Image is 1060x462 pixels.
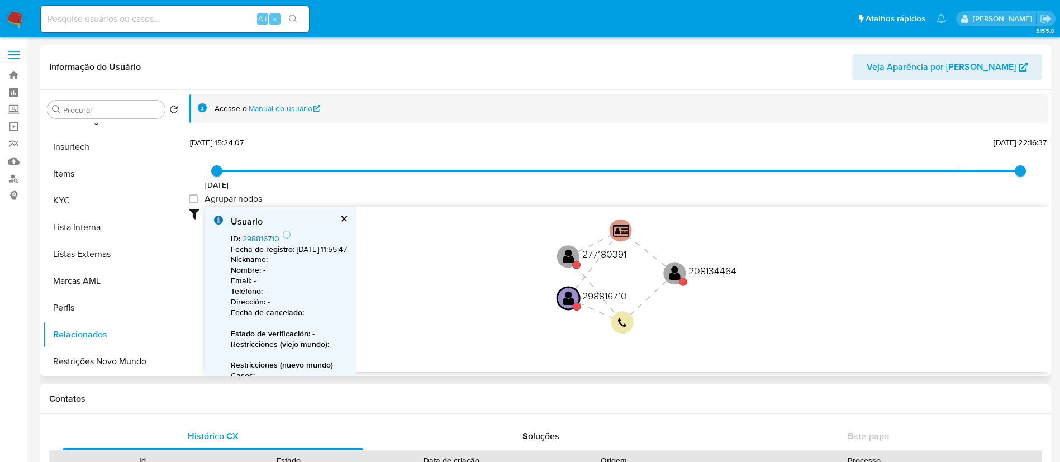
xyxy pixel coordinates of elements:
button: KYC [43,187,183,214]
span: s [273,13,277,24]
p: - [231,307,347,318]
span: [DATE] 22:16:37 [994,137,1047,148]
text:  [563,290,574,306]
input: Pesquise usuários ou casos... [41,12,309,26]
p: laisa.felismino@mercadolivre.com [973,13,1036,24]
b: Email : [231,275,251,286]
button: Retornar ao pedido padrão [169,105,178,117]
b: Restricciones (viejo mundo) : [231,339,329,350]
span: Alt [258,13,267,24]
text: 298816710 [582,289,627,303]
button: Veja Aparência por [PERSON_NAME] [852,54,1042,80]
button: Procurar [52,105,61,114]
b: Fecha de cancelado : [231,307,304,318]
span: Veja Aparência por [PERSON_NAME] [867,54,1016,80]
button: Perfis [43,294,183,321]
span: Histórico CX [188,430,239,442]
span: Atalhos rápidos [866,13,925,25]
b: Dirección : [231,296,265,307]
text: 208134464 [688,264,736,278]
b: Nickname : [231,254,268,265]
p: - [231,254,347,265]
div: Usuario [231,216,347,228]
button: Listas Externas [43,241,183,268]
text:  [669,265,681,281]
a: Sair [1040,13,1052,25]
button: Marcas AML [43,268,183,294]
span: Agrupar nodos [205,193,262,204]
b: Nombre : [231,264,261,275]
b: ID : [231,233,240,244]
b: Restricciones (nuevo mundo) [231,359,333,370]
b: Estado de verificación : [231,328,310,339]
text:  [613,223,629,238]
button: Lista Interna [43,214,183,241]
button: Restrições Novo Mundo [43,348,183,375]
p: - [231,275,347,286]
span: [DATE] [205,179,229,190]
button: Items [43,160,183,187]
text:  [618,318,627,328]
button: search-icon [282,11,305,27]
span: Acesse o [215,103,247,114]
button: Relacionados [43,321,183,348]
b: Fecha de registro : [231,244,294,255]
span: [DATE] 15:24:07 [190,137,244,148]
button: Insurtech [43,134,183,160]
p: - [231,328,347,339]
p: - [231,339,347,350]
a: Manual do usuário [249,103,321,114]
a: 298816710 [243,233,279,244]
p: - [231,297,347,307]
text: 277180391 [582,247,626,261]
text:  [563,248,574,264]
input: Procurar [63,105,160,115]
input: Agrupar nodos [189,194,198,203]
h1: Contatos [49,393,1042,404]
span: Bate-papo [848,430,889,442]
p: - [231,265,347,275]
p: [DATE] 11:55:47 [231,244,347,255]
h1: Informação do Usuário [49,61,141,73]
span: Soluções [522,430,559,442]
b: Teléfono : [231,285,263,297]
button: cerrar [340,215,347,222]
b: Casos : [231,370,255,381]
p: - [231,370,347,381]
a: Notificações [937,14,946,23]
p: - [231,286,347,297]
